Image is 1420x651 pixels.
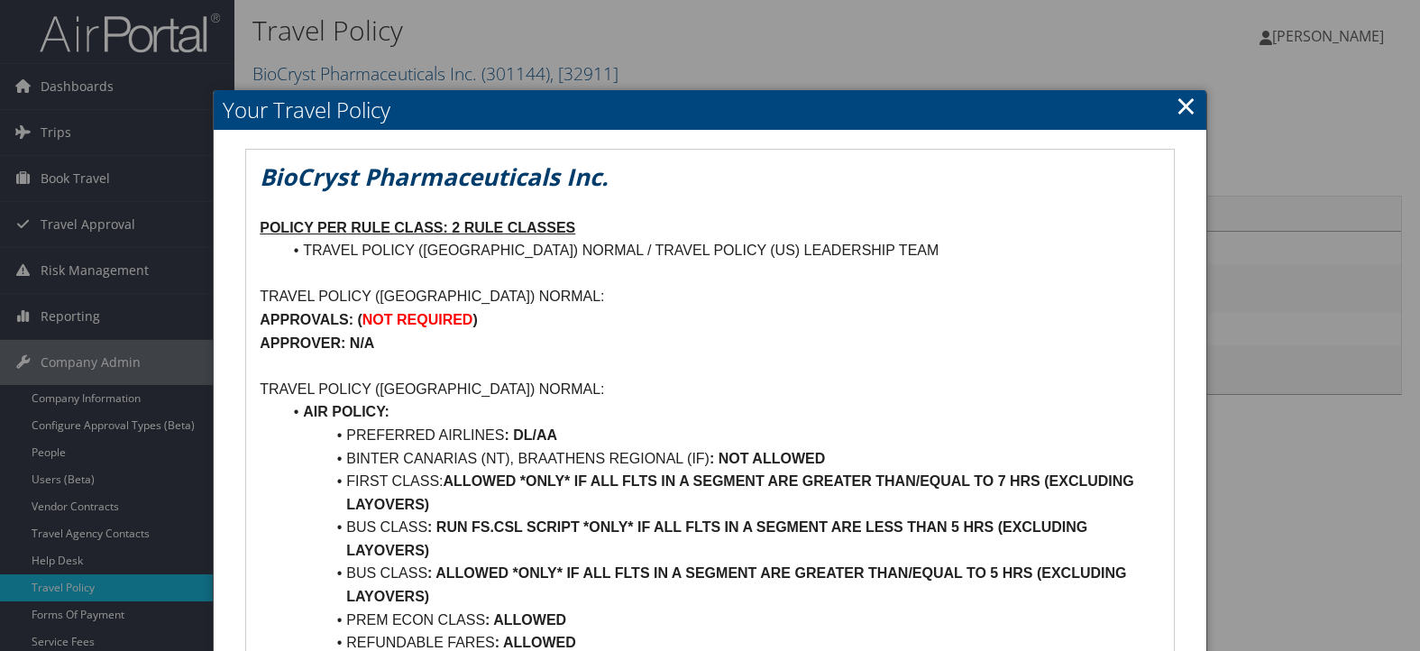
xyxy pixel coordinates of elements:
strong: ) [472,312,477,327]
li: BINTER CANARIAS (NT), BRAATHENS REGIONAL (IF) [281,447,1160,471]
li: TRAVEL POLICY ([GEOGRAPHIC_DATA]) NORMAL / TRAVEL POLICY (US) LEADERSHIP TEAM [281,239,1160,262]
p: TRAVEL POLICY ([GEOGRAPHIC_DATA]) NORMAL: [260,285,1160,308]
strong: : RUN FS.CSL SCRIPT *ONLY* IF ALL FLTS IN A SEGMENT ARE LESS THAN 5 HRS (EXCLUDING LAYOVERS) [346,519,1091,558]
u: POLICY PER RULE CLASS: 2 RULE CLASSES [260,220,575,235]
strong: APPROVALS: ( [260,312,362,327]
strong: : NOT ALLOWED [710,451,825,466]
p: TRAVEL POLICY ([GEOGRAPHIC_DATA]) NORMAL: [260,378,1160,401]
strong: : ALLOWED *ONLY* IF ALL FLTS IN A SEGMENT ARE GREATER THAN/EQUAL TO 5 HRS (EXCLUDING LAYOVERS) [346,565,1131,604]
a: Close [1176,87,1196,124]
em: BioCryst Pharmaceuticals Inc. [260,160,608,193]
li: BUS CLASS [281,562,1160,608]
li: BUS CLASS [281,516,1160,562]
li: PREM ECON CLASS [281,609,1160,632]
strong: : ALLOWED [485,612,566,628]
strong: NOT REQUIRED [362,312,473,327]
strong: APPROVER: N/A [260,335,374,351]
strong: : DL/AA [504,427,557,443]
strong: : ALLOWED [495,635,576,650]
h2: Your Travel Policy [214,90,1206,130]
li: PREFERRED AIRLINES [281,424,1160,447]
strong: AIR POLICY: [303,404,389,419]
strong: ALLOWED *ONLY* IF ALL FLTS IN A SEGMENT ARE GREATER THAN/EQUAL TO 7 HRS (EXCLUDING LAYOVERS) [346,473,1138,512]
li: FIRST CLASS: [281,470,1160,516]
